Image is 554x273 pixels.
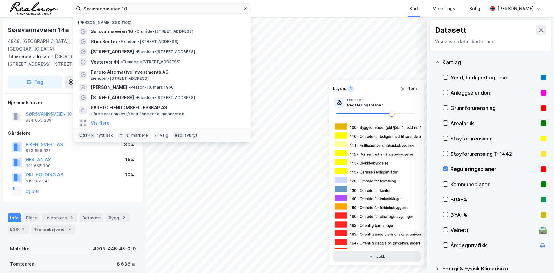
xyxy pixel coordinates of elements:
[184,133,197,138] div: avbryt
[8,54,55,59] span: Tilhørende adresser:
[396,84,421,94] button: Tøm
[469,5,480,12] div: Bolig
[68,215,75,221] div: 2
[80,213,103,222] div: Datasett
[42,213,77,222] div: Leietakere
[8,129,138,137] div: Gårdeiere
[129,85,174,90] span: Person • 10. mars 1966
[451,135,538,142] div: Støyforurensning
[8,38,106,53] div: 4848, [GEOGRAPHIC_DATA], [GEOGRAPHIC_DATA]
[10,260,36,268] div: Tomteareal
[8,225,29,234] div: ESG
[73,15,251,26] div: [PERSON_NAME] søk (100)
[522,242,554,273] iframe: Chat Widget
[432,5,455,12] div: Mine Tags
[91,38,117,45] span: Stoa Senter
[26,163,50,168] div: 991 665 390
[31,225,75,234] div: Transaksjoner
[117,260,136,268] div: 8 636 ㎡
[348,85,354,92] div: 1
[442,265,546,272] div: Energi & Fysisk Klimarisiko
[451,196,538,203] div: BRA–%
[8,99,138,106] div: Hjemmelshaver
[347,98,383,103] div: Dataset
[91,94,134,101] span: [STREET_ADDRESS]
[78,132,95,139] div: Ctrl + k
[8,76,62,88] button: Tag
[435,38,546,45] div: Visualiser data i kartet her.
[442,58,546,66] div: Kartlag
[451,226,536,234] div: Veinett
[451,74,538,81] div: Yield, Ledighet og Leie
[333,86,346,91] div: Layers
[121,59,123,64] span: •
[121,215,127,221] div: 2
[333,251,421,262] button: Lukk
[522,242,554,273] div: Kontrollprogram for chat
[93,245,136,253] div: 4203-445-45-0-0
[124,141,134,148] div: 30%
[23,213,39,222] div: Eiere
[135,49,195,54] span: Eiendom • [STREET_ADDRESS]
[26,148,51,153] div: 933 659 623
[451,165,538,173] div: Reguleringsplaner
[451,211,538,219] div: BYA–%
[91,112,184,117] span: Gårdeiere • Innvest/fond åpne for allmennheten
[8,25,70,35] div: Sørsvannsveien 14a
[81,4,243,13] input: Søk på adresse, matrikkel, gårdeiere, leietakere eller personer
[160,133,169,138] div: velg
[20,226,26,232] div: 3
[497,5,534,12] div: [PERSON_NAME]
[135,49,137,54] span: •
[135,29,137,34] span: •
[26,179,50,184] div: 919 167 041
[451,119,538,127] div: Arealbruk
[8,213,21,222] div: Info
[91,119,110,127] button: Vis flere
[347,103,383,108] div: Reguleringsplaner
[129,85,130,90] span: •
[451,150,538,158] div: Støyforurensning T-1442
[91,76,149,81] span: Eiendom • [STREET_ADDRESS]
[106,213,130,222] div: Bygg
[451,89,538,97] div: Anleggseiendom
[97,133,113,138] div: nytt søk
[91,48,134,56] span: [STREET_ADDRESS]
[91,84,127,91] span: [PERSON_NAME]
[435,25,466,35] div: Datasett
[410,5,418,12] div: Kart
[135,95,195,100] span: Eiendom • [STREET_ADDRESS]
[125,156,134,163] div: 15%
[91,58,120,66] span: Vestervei 44
[131,133,148,138] div: markere
[66,226,72,232] div: 7
[451,242,536,249] div: Årsdøgntrafikk
[451,181,538,188] div: Kommuneplaner
[125,171,134,179] div: 10%
[10,2,58,15] img: realnor-logo.934646d98de889bb5806.png
[91,104,243,112] span: PARETO EIENDOMSFELLESSKAP AS
[173,132,183,139] div: esc
[538,226,547,234] div: 🛣️
[121,59,181,65] span: Eiendom • [STREET_ADDRESS]
[135,95,137,100] span: •
[451,104,538,112] div: Grunnforurensning
[26,118,51,123] div: 984 655 339
[119,39,121,44] span: •
[91,28,133,35] span: Sørsvannsveien 10
[10,245,31,253] div: Matrikkel
[91,68,243,76] span: Pareto Alternative Investments AS
[119,39,178,44] span: Eiendom • [STREET_ADDRESS]
[135,29,193,34] span: Område • [STREET_ADDRESS]
[8,53,133,68] div: [GEOGRAPHIC_DATA] 14b, [STREET_ADDRESS], [STREET_ADDRESS]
